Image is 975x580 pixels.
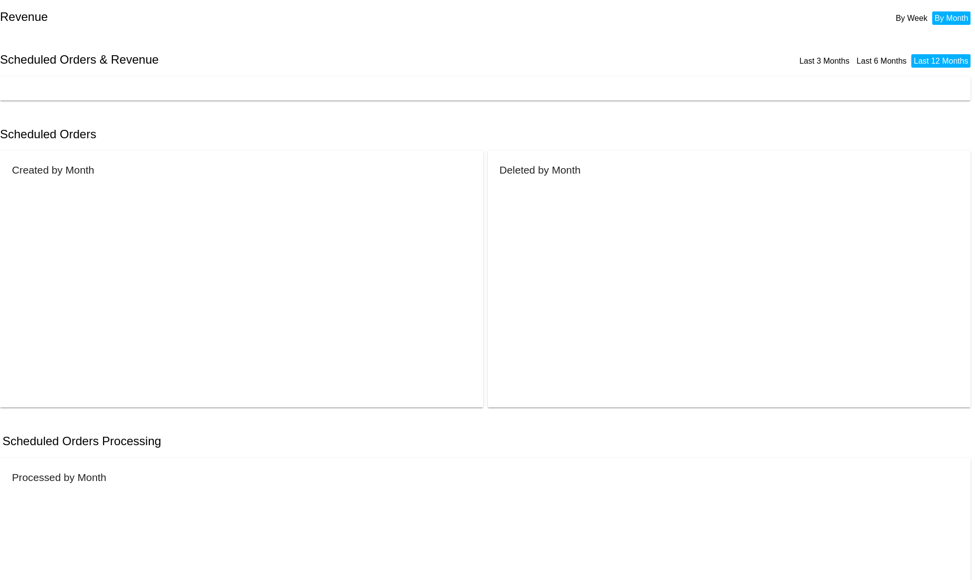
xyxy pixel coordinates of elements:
[893,11,930,25] li: By Week
[12,164,94,176] h2: Created by Month
[500,164,581,176] h2: Deleted by Month
[799,57,850,65] a: Last 3 Months
[857,57,907,65] a: Last 6 Months
[2,434,161,448] h2: Scheduled Orders Processing
[932,11,971,25] li: By Month
[914,57,968,65] a: Last 12 Months
[12,472,107,483] h2: Processed by Month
